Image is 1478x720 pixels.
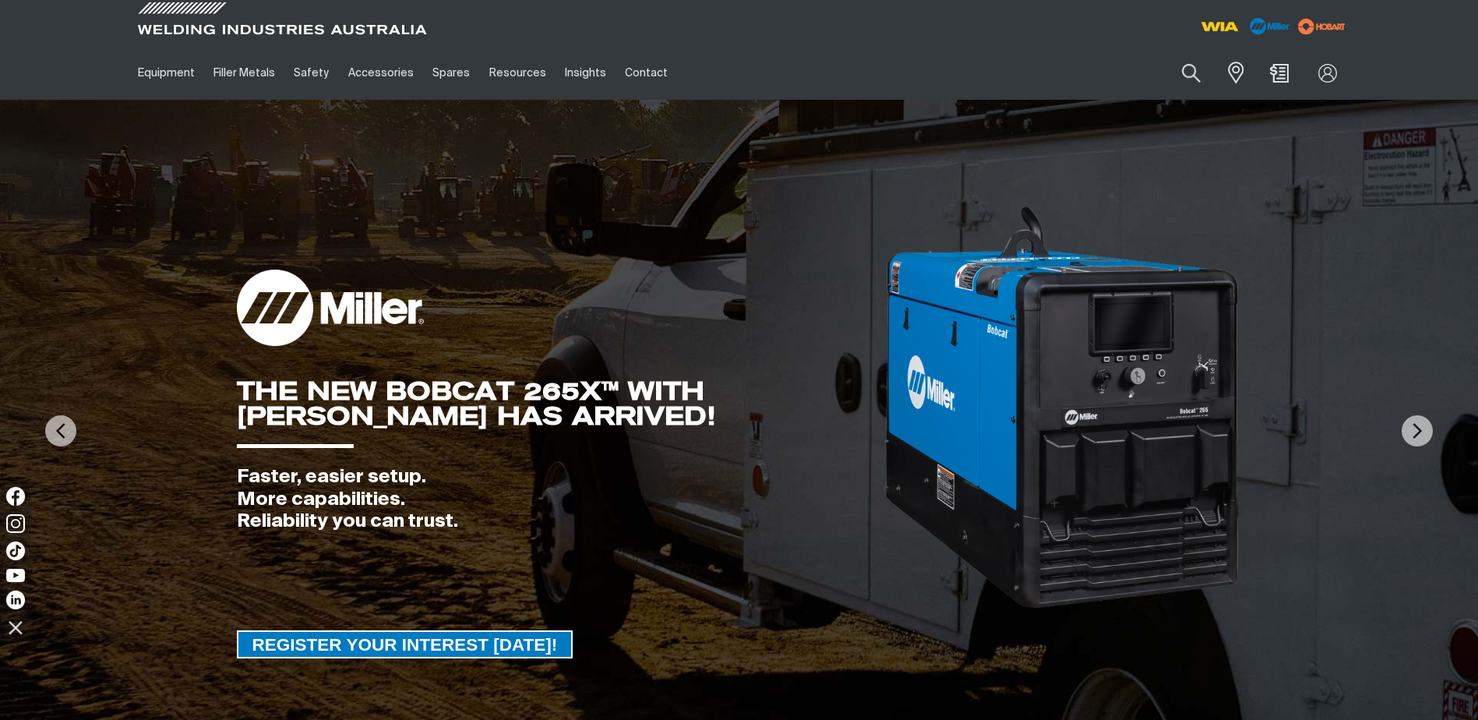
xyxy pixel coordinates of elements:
img: LinkedIn [6,591,25,609]
nav: Main [129,46,1045,100]
a: Accessories [339,46,423,100]
img: PrevArrow [45,415,76,446]
a: REGISTER YOUR INTEREST TODAY! [237,630,573,658]
a: Resources [479,46,555,100]
a: Insights [556,46,616,100]
a: Shopping cart (0 product(s)) [1267,64,1292,83]
button: Search products [1165,55,1218,91]
a: Spares [423,46,479,100]
img: Instagram [6,514,25,533]
img: TikTok [6,542,25,560]
img: Facebook [6,487,25,506]
span: REGISTER YOUR INTEREST [DATE]! [238,630,572,658]
a: Contact [616,46,677,100]
a: Safety [284,46,338,100]
img: YouTube [6,569,25,582]
a: Equipment [129,46,204,100]
div: THE NEW BOBCAT 265X™ WITH [PERSON_NAME] HAS ARRIVED! [237,379,884,429]
div: Faster, easier setup. More capabilities. Reliability you can trust. [237,466,884,533]
img: hide socials [2,614,29,641]
img: NextArrow [1402,415,1433,446]
img: miller [1293,15,1350,38]
a: Filler Metals [204,46,284,100]
input: Product name or item number... [1145,55,1218,91]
